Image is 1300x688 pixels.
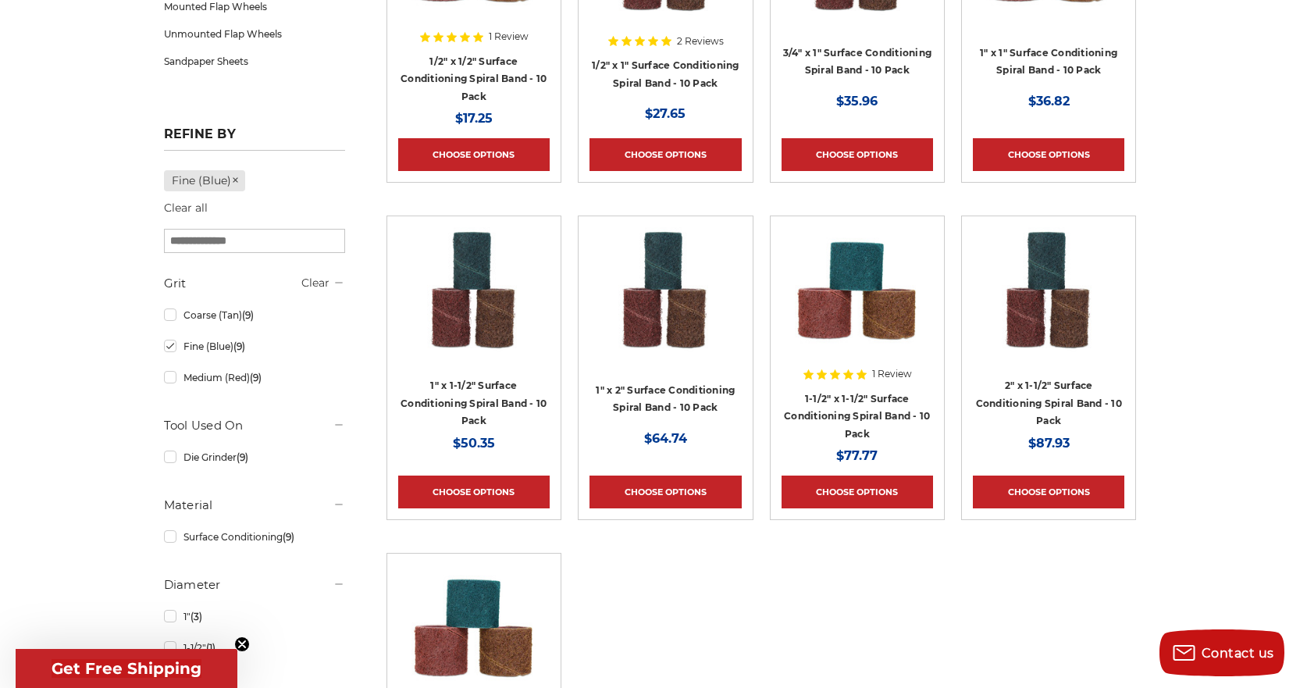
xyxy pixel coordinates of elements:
a: 1" x 2" Surface Conditioning Spiral Band - 10 Pack [596,384,735,414]
img: 1" x 1-1/2" Scotch Brite Spiral Band [411,227,536,352]
img: 2" x 1-1/2" Scotch Brite Spiral Band [986,227,1111,352]
button: Close teaser [234,636,250,652]
span: (3) [191,611,202,622]
img: 1-1/2" x 1-1/2" Scotch Brite Spiral Band [795,227,920,352]
a: Choose Options [398,476,550,508]
h5: Refine by [164,127,345,151]
a: Clear [301,276,329,290]
span: $77.77 [836,448,878,463]
span: $17.25 [455,111,493,126]
span: Get Free Shipping [52,659,201,678]
span: $36.82 [1028,94,1070,109]
a: 2" x 1-1/2" Surface Conditioning Spiral Band - 10 Pack [976,380,1122,426]
a: Choose Options [782,476,933,508]
a: Choose Options [589,138,741,171]
span: 2 Reviews [677,37,724,46]
span: $27.65 [645,106,686,121]
a: 1" [164,603,345,630]
a: 1" x 1-1/2" Surface Conditioning Spiral Band - 10 Pack [401,380,547,426]
span: (9) [242,309,254,321]
span: $50.35 [453,436,495,451]
a: Choose Options [973,476,1124,508]
a: Fine (Blue) [164,170,246,191]
a: Choose Options [398,138,550,171]
a: 1" x 2" Scotch Brite Spiral Band [589,227,741,379]
a: Clear all [164,201,208,215]
span: (9) [233,340,245,352]
a: 1/2" x 1" Surface Conditioning Spiral Band - 10 Pack [592,59,739,89]
a: 1" x 1-1/2" Scotch Brite Spiral Band [398,227,550,379]
img: 1" x 2" Scotch Brite Spiral Band [603,227,728,352]
a: Coarse (Tan) [164,301,345,329]
span: (9) [283,531,294,543]
span: Contact us [1202,646,1274,661]
a: Choose Options [589,476,741,508]
a: 1-1/2" x 1-1/2" Surface Conditioning Spiral Band - 10 Pack [784,393,930,440]
h5: Material [164,496,345,515]
a: 1" x 1" Surface Conditioning Spiral Band - 10 Pack [980,47,1117,77]
a: Unmounted Flap Wheels [164,20,345,48]
a: Die Grinder [164,444,345,471]
span: (9) [250,372,262,383]
h5: Diameter [164,576,345,594]
a: 2" x 1-1/2" Scotch Brite Spiral Band [973,227,1124,379]
a: Fine (Blue) [164,333,345,360]
span: $87.93 [1028,436,1070,451]
a: Medium (Red) [164,364,345,391]
div: Get Free ShippingClose teaser [16,649,237,688]
h5: Tool Used On [164,416,345,435]
a: Sandpaper Sheets [164,48,345,75]
h5: Grit [164,274,345,293]
a: 1/2" x 1/2" Surface Conditioning Spiral Band - 10 Pack [401,55,547,102]
a: Choose Options [973,138,1124,171]
span: $35.96 [836,94,878,109]
span: (9) [237,451,248,463]
a: 3/4" x 1" Surface Conditioning Spiral Band - 10 Pack [783,47,932,77]
button: Contact us [1159,629,1284,676]
span: (1) [206,642,215,654]
a: Surface Conditioning [164,523,345,551]
a: Choose Options [782,138,933,171]
a: 1-1/2" x 1-1/2" Scotch Brite Spiral Band [782,227,933,379]
a: 1-1/2" [164,634,345,661]
span: $64.74 [644,431,687,446]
